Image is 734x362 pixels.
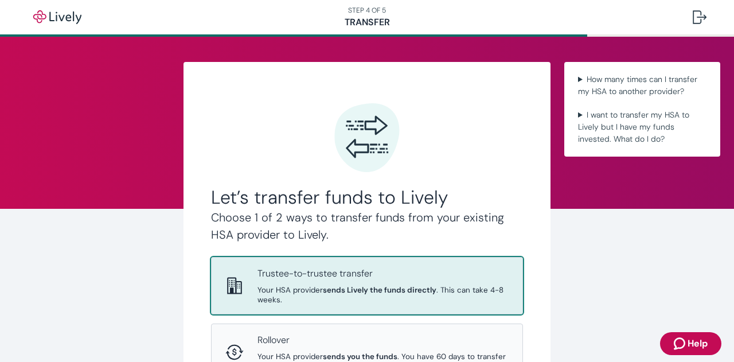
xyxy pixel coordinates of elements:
button: Trustee-to-trusteeTrustee-to-trustee transferYour HSA providersends Lively the funds directly. Th... [212,258,522,314]
summary: How many times can I transfer my HSA to another provider? [573,71,711,100]
h2: Let’s transfer funds to Lively [211,186,523,209]
p: Trustee-to-trustee transfer [257,267,509,281]
span: Help [688,337,708,351]
svg: Rollover [225,343,244,361]
strong: sends Lively the funds directly [323,285,436,295]
svg: Trustee-to-trustee [225,277,244,295]
strong: sends you the funds [323,352,397,361]
summary: I want to transfer my HSA to Lively but I have my funds invested. What do I do? [573,107,711,147]
img: Lively [25,10,89,24]
h4: Choose 1 of 2 ways to transfer funds from your existing HSA provider to Lively. [211,209,523,243]
button: Zendesk support iconHelp [660,332,721,355]
button: Log out [684,3,716,31]
svg: Zendesk support icon [674,337,688,351]
span: Your HSA provider . This can take 4-8 weeks. [257,285,509,305]
p: Rollover [257,333,509,347]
